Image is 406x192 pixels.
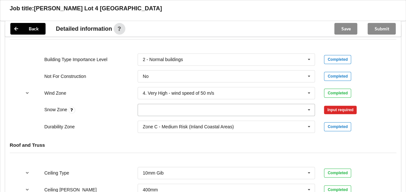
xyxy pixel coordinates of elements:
[44,124,75,129] label: Durability Zone
[21,87,34,99] button: reference-toggle
[324,72,351,81] div: Completed
[324,168,351,177] div: Completed
[44,170,69,176] label: Ceiling Type
[44,74,86,79] label: Not For Construction
[143,187,158,192] div: 400mm
[324,55,351,64] div: Completed
[56,26,112,32] span: Detailed information
[10,23,46,35] button: Back
[143,171,164,175] div: 10mm Gib
[143,91,214,95] div: 4. Very High - wind speed of 50 m/s
[21,167,34,179] button: reference-toggle
[324,89,351,98] div: Completed
[324,106,357,114] div: Input required
[143,74,149,79] div: No
[34,5,162,12] h3: [PERSON_NAME] Lot 4 [GEOGRAPHIC_DATA]
[44,107,68,112] label: Snow Zone
[10,142,396,148] h4: Roof and Truss
[324,122,351,131] div: Completed
[44,91,66,96] label: Wind Zone
[44,57,107,62] label: Building Type Importance Level
[143,124,234,129] div: Zone C - Medium Risk (Inland Coastal Areas)
[10,5,34,12] h3: Job title:
[143,57,183,62] div: 2 - Normal buildings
